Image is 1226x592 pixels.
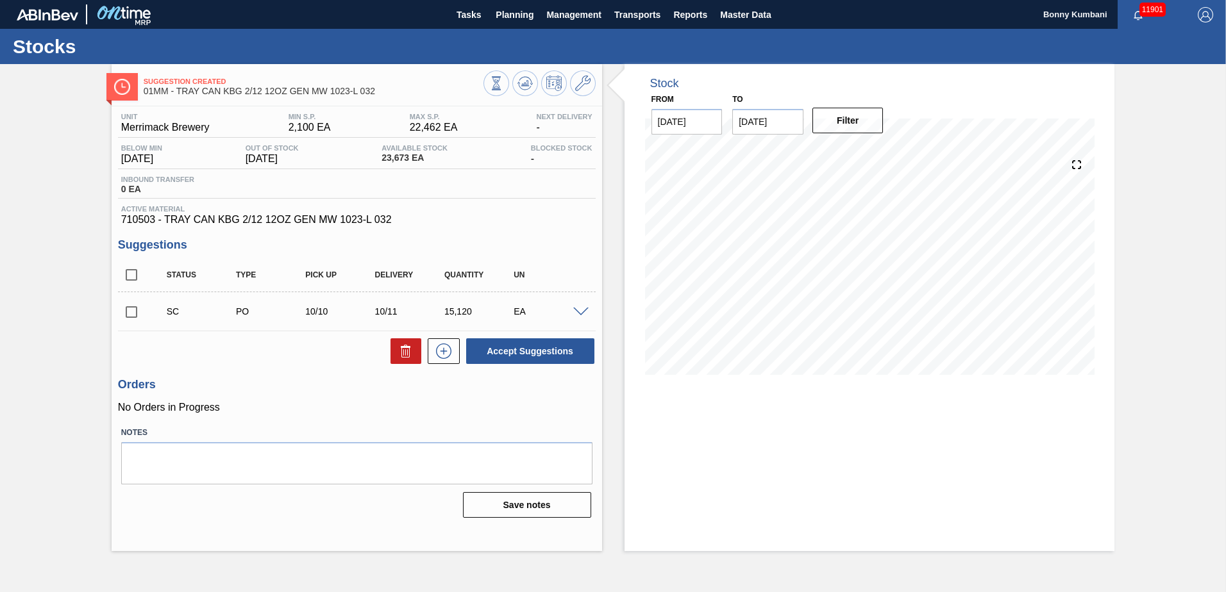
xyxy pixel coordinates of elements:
[114,79,130,95] img: Ícone
[1198,7,1213,22] img: Logout
[651,109,723,135] input: mm/dd/yyyy
[441,270,519,279] div: Quantity
[441,306,519,317] div: 15,120
[496,7,533,22] span: Planning
[289,122,331,133] span: 2,100 EA
[302,270,380,279] div: Pick up
[531,144,592,152] span: Blocked Stock
[651,95,674,104] label: From
[460,337,596,365] div: Accept Suggestions
[17,9,78,21] img: TNhmsLtSVTkK8tSr43FrP2fwEKptu5GPRR3wAAAABJRU5ErkJggg==
[121,205,592,213] span: Active Material
[483,70,509,96] button: Stocks Overview
[382,144,448,152] span: Available Stock
[732,109,803,135] input: mm/dd/yyyy
[533,113,596,133] div: -
[118,402,596,413] p: No Orders in Progress
[372,270,449,279] div: Delivery
[570,70,596,96] button: Go to Master Data / General
[384,338,421,364] div: Delete Suggestions
[720,7,771,22] span: Master Data
[144,78,483,85] span: Suggestion Created
[463,492,591,518] button: Save notes
[382,153,448,163] span: 23,673 EA
[1139,3,1166,17] span: 11901
[1118,6,1159,24] button: Notifications
[410,113,458,120] span: MAX S.P.
[537,113,592,120] span: Next Delivery
[421,338,460,364] div: New suggestion
[121,214,592,226] span: 710503 - TRAY CAN KBG 2/12 12OZ GEN MW 1023-L 032
[372,306,449,317] div: 10/11/2025
[233,270,310,279] div: Type
[164,270,241,279] div: Status
[541,70,567,96] button: Schedule Inventory
[732,95,743,104] label: to
[118,238,596,252] h3: Suggestions
[121,423,592,442] label: Notes
[121,176,194,183] span: Inbound Transfer
[121,144,162,152] span: Below Min
[510,270,588,279] div: UN
[246,153,299,165] span: [DATE]
[121,185,194,194] span: 0 EA
[144,86,483,96] span: 01MM - TRAY CAN KBG 2/12 12OZ GEN MW 1023-L 032
[302,306,380,317] div: 10/10/2025
[812,108,884,133] button: Filter
[410,122,458,133] span: 22,462 EA
[121,122,210,133] span: Merrimack Brewery
[455,7,483,22] span: Tasks
[233,306,310,317] div: Purchase order
[466,338,594,364] button: Accept Suggestions
[528,144,596,165] div: -
[650,77,679,90] div: Stock
[164,306,241,317] div: Suggestion Created
[673,7,707,22] span: Reports
[121,113,210,120] span: Unit
[546,7,601,22] span: Management
[614,7,660,22] span: Transports
[118,378,596,391] h3: Orders
[510,306,588,317] div: EA
[289,113,331,120] span: MIN S.P.
[121,153,162,165] span: [DATE]
[512,70,538,96] button: Update Chart
[246,144,299,152] span: Out Of Stock
[13,39,240,54] h1: Stocks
